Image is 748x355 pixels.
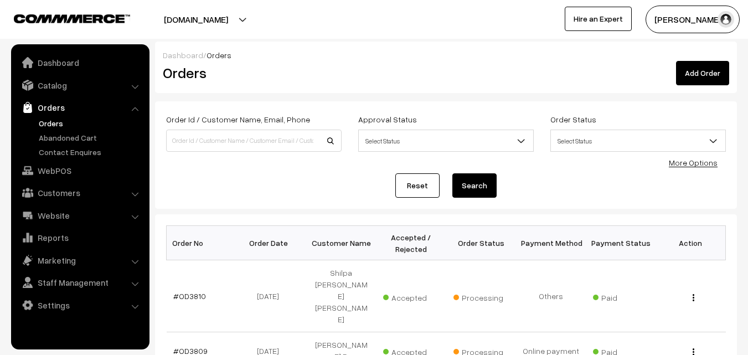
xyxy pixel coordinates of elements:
[359,131,533,151] span: Select Status
[125,6,267,33] button: [DOMAIN_NAME]
[551,131,725,151] span: Select Status
[14,53,146,73] a: Dashboard
[14,228,146,248] a: Reports
[395,173,440,198] a: Reset
[163,50,203,60] a: Dashboard
[306,226,376,260] th: Customer Name
[14,161,146,181] a: WebPOS
[14,14,130,23] img: COMMMERCE
[669,158,718,167] a: More Options
[166,130,342,152] input: Order Id / Customer Name / Customer Email / Customer Phone
[718,11,734,28] img: user
[676,61,729,85] a: Add Order
[446,226,516,260] th: Order Status
[565,7,632,31] a: Hire an Expert
[693,294,694,301] img: Menu
[173,291,206,301] a: #OD3810
[163,49,729,61] div: /
[36,146,146,158] a: Contact Enquires
[163,64,341,81] h2: Orders
[452,173,497,198] button: Search
[14,250,146,270] a: Marketing
[646,6,740,33] button: [PERSON_NAME]
[166,114,310,125] label: Order Id / Customer Name, Email, Phone
[358,130,534,152] span: Select Status
[14,183,146,203] a: Customers
[376,226,446,260] th: Accepted / Rejected
[358,114,417,125] label: Approval Status
[236,260,306,332] td: [DATE]
[593,289,648,303] span: Paid
[516,260,586,332] td: Others
[453,289,509,303] span: Processing
[207,50,231,60] span: Orders
[383,289,439,303] span: Accepted
[14,272,146,292] a: Staff Management
[14,295,146,315] a: Settings
[14,11,111,24] a: COMMMERCE
[516,226,586,260] th: Payment Method
[306,260,376,332] td: Shilpa [PERSON_NAME] [PERSON_NAME]
[236,226,306,260] th: Order Date
[14,97,146,117] a: Orders
[550,114,596,125] label: Order Status
[550,130,726,152] span: Select Status
[167,226,236,260] th: Order No
[14,205,146,225] a: Website
[586,226,656,260] th: Payment Status
[36,132,146,143] a: Abandoned Cart
[36,117,146,129] a: Orders
[14,75,146,95] a: Catalog
[656,226,725,260] th: Action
